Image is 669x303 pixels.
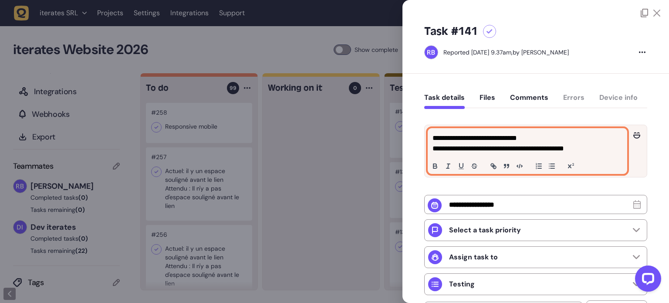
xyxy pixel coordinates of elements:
button: Comments [510,93,548,109]
p: Testing [449,280,475,289]
img: Rodolphe Balay [425,46,438,59]
p: Assign task to [449,253,498,262]
div: Reported [DATE] 9.37am, [443,48,513,56]
button: Files [480,93,495,109]
p: Select a task priority [449,226,521,235]
div: by [PERSON_NAME] [443,48,569,57]
button: Task details [424,93,465,109]
h5: Task #141 [424,24,478,38]
iframe: LiveChat chat widget [628,262,665,299]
